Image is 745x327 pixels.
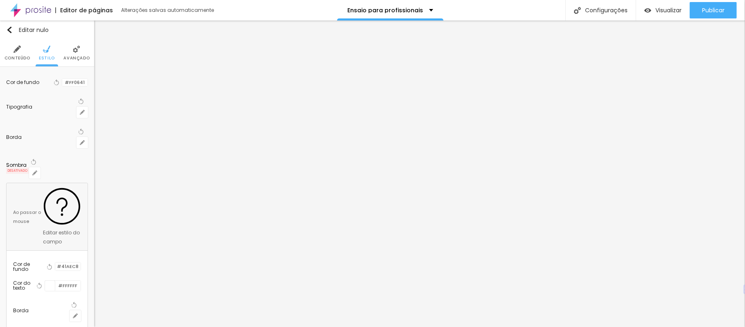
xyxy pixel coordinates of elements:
img: Ícone [6,27,13,33]
div: Ao passar o mouseÍcone dúvidaEditar estilo do campo [7,183,88,250]
button: Visualizar [636,2,690,18]
font: Alterações salvas automaticamente [121,7,214,14]
font: Configurações [585,6,628,14]
img: Ícone [574,7,581,14]
font: Visualizar [655,6,682,14]
img: Ícone [43,45,50,53]
font: Editor de páginas [60,6,113,14]
font: Cor de fundo [6,79,39,86]
iframe: Editor [94,20,745,327]
font: Estilo [39,55,55,61]
font: Avançado [63,55,90,61]
font: Cor do texto [13,279,30,291]
font: Cor de fundo [13,261,30,272]
font: Sombra [6,161,27,168]
font: Ensaio para profissionais [347,6,423,14]
img: Ícone [14,45,21,53]
font: Borda [6,134,22,141]
img: view-1.svg [644,7,651,14]
font: Tipografia [6,103,32,110]
font: Ao passar o mouse [13,209,41,225]
font: Borda [13,307,29,314]
font: Conteúdo [5,55,30,61]
button: Publicar [690,2,737,18]
font: Editar estilo do campo [43,229,80,245]
font: Publicar [702,6,725,14]
img: Ícone [73,45,80,53]
font: DESATIVADO [8,168,27,173]
img: Ícone dúvida [43,187,81,225]
font: Editar nulo [19,26,49,34]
